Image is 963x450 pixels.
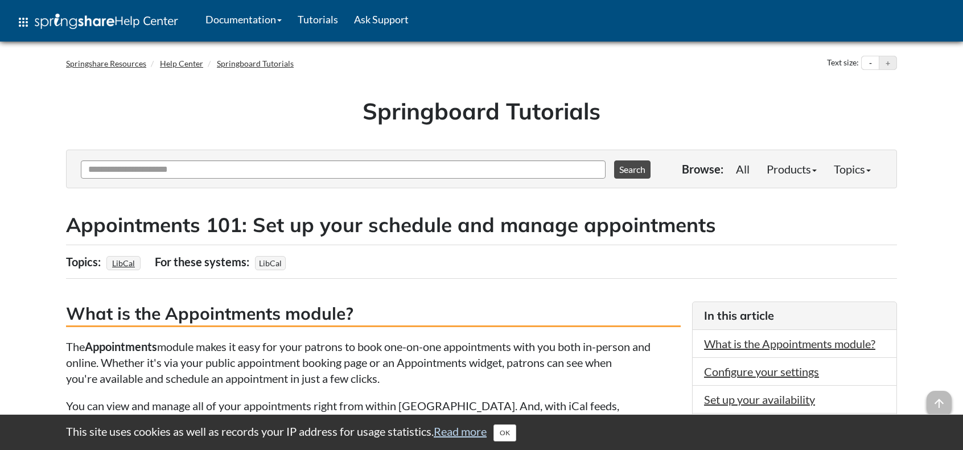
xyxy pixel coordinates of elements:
a: Products [758,158,825,180]
a: All [727,158,758,180]
button: Search [614,160,651,179]
strong: Appointments [85,340,157,353]
span: apps [17,15,30,29]
p: Browse: [682,161,723,177]
button: Decrease text size [862,56,879,70]
div: Text size: [825,56,861,71]
a: Topics [825,158,879,180]
img: Springshare [35,14,114,29]
div: This site uses cookies as well as records your IP address for usage statistics. [55,423,908,441]
a: Ask Support [346,5,417,34]
div: Topics: [66,251,104,273]
a: What is the Appointments module? [704,337,875,350]
a: arrow_upward [927,392,952,406]
h2: Appointments 101: Set up your schedule and manage appointments [66,211,897,239]
div: For these systems: [155,251,252,273]
button: Close [493,424,516,441]
p: The module makes it easy for your patrons to book one-on-one appointments with you both in-person... [66,338,681,386]
a: Springshare Resources [66,59,146,68]
h3: In this article [704,308,885,324]
a: LibCal [110,255,137,271]
span: LibCal [255,256,286,270]
a: Documentation [197,5,290,34]
a: Set up your availability [704,393,815,406]
h3: What is the Appointments module? [66,302,681,327]
a: Read more [434,424,487,438]
button: Increase text size [879,56,896,70]
h1: Springboard Tutorials [75,95,888,127]
a: Configure your settings [704,365,819,378]
span: arrow_upward [927,391,952,416]
a: apps Help Center [9,5,186,39]
a: Springboard Tutorials [217,59,294,68]
span: Help Center [114,13,178,28]
a: Help Center [160,59,203,68]
p: You can view and manage all of your appointments right from within [GEOGRAPHIC_DATA]. And, with i... [66,398,681,445]
a: Tutorials [290,5,346,34]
